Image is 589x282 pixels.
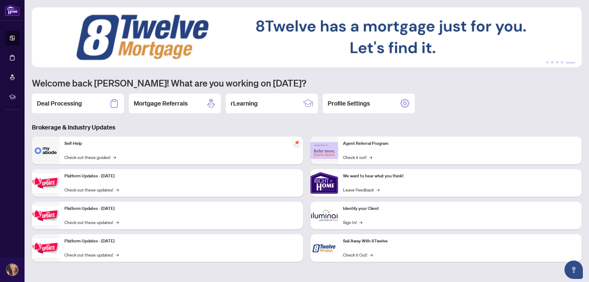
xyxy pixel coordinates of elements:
[343,173,577,180] p: We want to hear what you think!
[561,61,563,64] button: 4
[343,205,577,212] p: Identify your Client
[231,99,258,108] h2: rLearning
[566,61,576,64] button: 5
[64,186,119,193] a: Check out these updates!→
[293,139,301,146] span: pushpin
[343,219,362,226] a: Sign In!→
[343,251,373,258] a: Check it Out!→
[551,61,553,64] button: 2
[310,234,338,262] img: Sail Away With 8Twelve
[310,142,338,159] img: Agent Referral Program
[32,7,582,67] img: Slide 4
[64,238,298,245] p: Platform Updates - [DATE]
[113,154,116,160] span: →
[546,61,549,64] button: 1
[343,186,379,193] a: Leave Feedback→
[64,154,116,160] a: Check out these guides!→
[32,238,60,258] img: Platform Updates - June 23, 2025
[116,186,119,193] span: →
[134,99,188,108] h2: Mortgage Referrals
[37,99,82,108] h2: Deal Processing
[310,202,338,229] img: Identify your Client
[5,5,20,16] img: logo
[64,219,119,226] a: Check out these updates!→
[343,238,577,245] p: Sail Away With 8Twelve
[370,251,373,258] span: →
[64,205,298,212] p: Platform Updates - [DATE]
[64,140,298,147] p: Self-Help
[32,137,60,164] img: Self-Help
[310,169,338,197] img: We want to hear what you think!
[116,251,119,258] span: →
[6,264,18,276] img: Profile Icon
[369,154,372,160] span: →
[556,61,558,64] button: 3
[328,99,370,108] h2: Profile Settings
[64,251,119,258] a: Check out these updates!→
[32,206,60,225] img: Platform Updates - July 8, 2025
[64,173,298,180] p: Platform Updates - [DATE]
[32,123,582,132] h3: Brokerage & Industry Updates
[343,140,577,147] p: Agent Referral Program
[32,77,582,89] h1: Welcome back [PERSON_NAME]! What are you working on [DATE]?
[343,154,372,160] a: Check it out!→
[116,219,119,226] span: →
[359,219,362,226] span: →
[564,261,583,279] button: Open asap
[32,173,60,193] img: Platform Updates - July 21, 2025
[376,186,379,193] span: →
